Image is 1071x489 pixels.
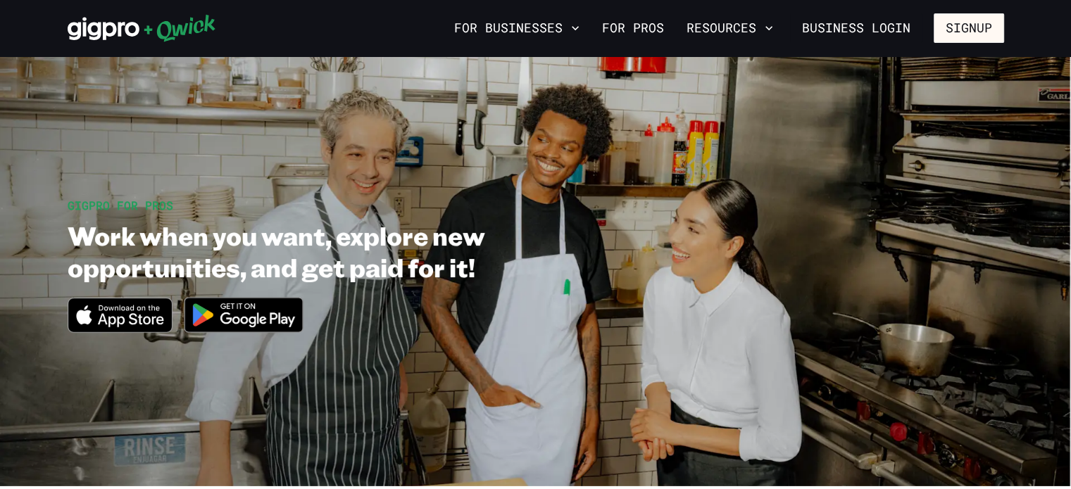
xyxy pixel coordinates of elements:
span: GIGPRO FOR PROS [68,198,173,212]
button: Resources [681,16,779,40]
a: For Pros [596,16,670,40]
button: Signup [934,13,1004,43]
a: Download on the App Store [68,321,173,336]
button: For Businesses [449,16,585,40]
img: Get it on Google Play [175,288,312,341]
h1: Work when you want, explore new opportunities, and get paid for it! [68,220,630,283]
a: Business Login [790,13,922,43]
